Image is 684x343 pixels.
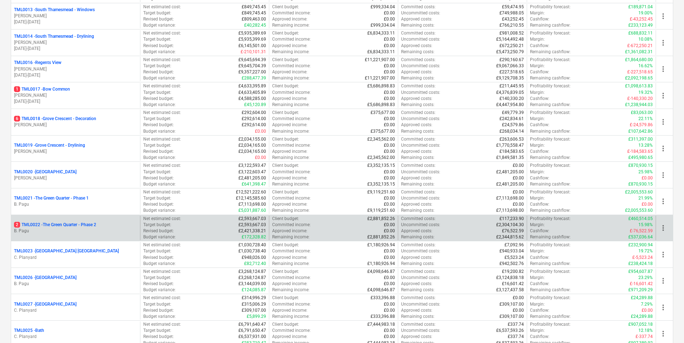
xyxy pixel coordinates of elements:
[143,110,181,116] p: Net estimated cost :
[659,118,667,126] span: more_vert
[625,75,653,81] p: £2,092,198.65
[496,142,524,148] p: £1,770,558.47
[659,329,667,338] span: more_vert
[659,250,667,259] span: more_vert
[14,86,20,92] span: 1
[401,96,432,102] p: Approved costs :
[238,163,266,169] p: £3,122,593.47
[627,69,653,75] p: £-227,518.65
[14,66,137,72] p: [PERSON_NAME]
[238,142,266,148] p: £2,034,165.00
[384,16,395,22] p: £0.00
[496,102,524,108] p: £4,447,954.80
[499,136,524,142] p: £263,606.53
[628,163,653,169] p: £870,930.15
[238,83,266,89] p: £4,633,395.89
[499,22,524,28] p: £766,210.55
[401,175,432,181] p: Approved costs :
[14,222,137,234] div: 2TML0022 -The Green Quarter - Phase 2B. Pagu
[625,83,653,89] p: £1,098,613.83
[530,90,545,96] p: Margin :
[14,275,137,287] div: TML0026 -[GEOGRAPHIC_DATA]B. Pagu
[638,169,653,175] p: 25.98%
[496,36,524,42] p: £5,164,492.48
[236,189,266,195] p: £12,521,222.60
[401,30,436,36] p: Committed costs :
[272,102,310,108] p: Remaining income :
[238,30,266,36] p: £5,935,389.69
[384,116,395,122] p: £0.00
[625,57,653,63] p: £1,864,680.00
[499,69,524,75] p: £227,518.65
[14,169,76,175] p: TML0020 - [GEOGRAPHIC_DATA]
[530,43,549,49] p: Cashflow :
[14,281,137,287] p: B. Pagu
[530,181,571,187] p: Remaining cashflow :
[272,122,307,128] p: Approved income :
[659,303,667,312] span: more_vert
[625,189,653,195] p: £2,005,553.60
[238,90,266,96] p: £4,633,405.89
[272,69,307,75] p: Approved income :
[530,195,545,201] p: Margin :
[14,33,94,40] p: TML0014 - South Thamesmead - Drylining
[143,30,181,36] p: Net estimated cost :
[659,91,667,100] span: more_vert
[14,46,137,52] p: [DATE] - [DATE]
[659,12,667,20] span: more_vert
[14,92,137,99] p: [PERSON_NAME]
[401,155,434,161] p: Remaining costs :
[401,4,436,10] p: Committed costs :
[143,175,174,181] p: Revised budget :
[241,49,266,55] p: £-210,101.31
[384,169,395,175] p: £0.00
[642,175,653,181] p: £0.00
[401,163,436,169] p: Committed costs :
[627,43,653,49] p: £-672,250.21
[272,189,299,195] p: Client budget :
[401,22,434,28] p: Remaining costs :
[499,128,524,134] p: £268,034.14
[401,181,434,187] p: Remaining costs :
[143,83,181,89] p: Net estimated cost :
[14,222,20,228] span: 2
[384,122,395,128] p: £0.00
[143,10,171,16] p: Target budget :
[143,96,174,102] p: Revised budget :
[14,301,137,314] div: TML0027 -[GEOGRAPHIC_DATA]C. Planyard
[238,175,266,181] p: £2,481,205.00
[14,195,137,207] div: TML0021 -The Green Quarter - Phase 1B. Pagu
[272,116,311,122] p: Committed income :
[365,75,395,81] p: £11,221,907.00
[628,4,653,10] p: £189,871.04
[272,49,310,55] p: Remaining income :
[530,16,549,22] p: Cashflow :
[367,30,395,36] p: £6,834,333.11
[496,155,524,161] p: £1,849,581.35
[638,90,653,96] p: 19.32%
[14,142,137,155] div: TML0019 -Grove Crescent - Drylining[PERSON_NAME]
[14,86,70,92] p: TML0017 - Bow Common
[367,181,395,187] p: £3,352,135.15
[401,122,432,128] p: Approved costs :
[272,30,299,36] p: Client budget :
[384,175,395,181] p: £0.00
[238,69,266,75] p: £9,357,227.00
[530,189,571,195] p: Profitability forecast :
[401,148,432,155] p: Approved costs :
[530,36,545,42] p: Margin :
[499,10,524,16] p: £749,988.05
[628,136,653,142] p: £311,397.00
[242,75,266,81] p: £288,477.39
[401,195,440,201] p: Uncommitted costs :
[238,148,266,155] p: £2,034,165.00
[371,22,395,28] p: £999,334.04
[143,201,174,207] p: Revised budget :
[638,63,653,69] p: 16.62%
[143,128,176,134] p: Budget variance :
[659,276,667,285] span: more_vert
[143,16,174,22] p: Revised budget :
[627,96,653,102] p: £-140,330.20
[659,144,667,153] span: more_vert
[628,30,653,36] p: £688,832.11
